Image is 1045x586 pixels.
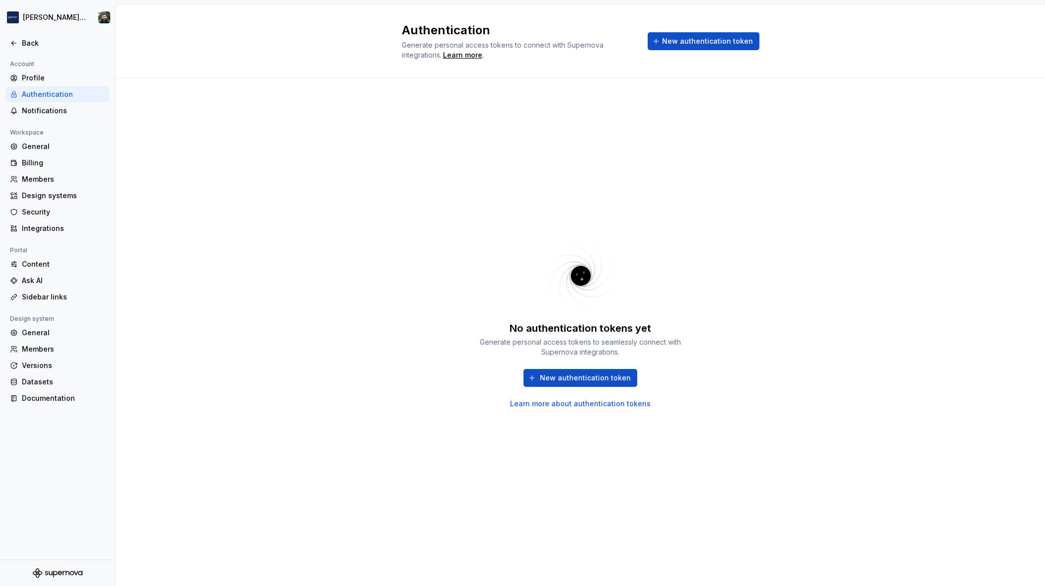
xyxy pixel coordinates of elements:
[6,188,109,204] a: Design systems
[22,142,105,151] div: General
[22,89,105,99] div: Authentication
[402,22,636,38] h2: Authentication
[22,158,105,168] div: Billing
[6,139,109,154] a: General
[6,325,109,341] a: General
[22,259,105,269] div: Content
[22,106,105,116] div: Notifications
[662,36,753,46] span: New authentication token
[476,337,685,357] div: Generate personal access tokens to seamlessly connect with Supernova integrations.
[6,256,109,272] a: Content
[22,223,105,233] div: Integrations
[22,361,105,370] div: Versions
[523,369,637,387] button: New authentication token
[6,155,109,171] a: Billing
[510,321,651,335] div: No authentication tokens yet
[6,58,38,70] div: Account
[22,174,105,184] div: Members
[6,390,109,406] a: Documentation
[22,344,105,354] div: Members
[7,11,19,23] img: f0306bc8-3074-41fb-b11c-7d2e8671d5eb.png
[22,393,105,403] div: Documentation
[6,127,48,139] div: Workspace
[98,11,110,23] img: Andlei Lisboa
[6,289,109,305] a: Sidebar links
[6,86,109,102] a: Authentication
[22,292,105,302] div: Sidebar links
[22,328,105,338] div: General
[510,399,651,409] a: Learn more about authentication tokens
[22,207,105,217] div: Security
[540,373,631,383] span: New authentication token
[6,70,109,86] a: Profile
[23,12,86,22] div: [PERSON_NAME] Airlines
[648,32,759,50] button: New authentication token
[22,276,105,286] div: Ask AI
[6,374,109,390] a: Datasets
[22,38,105,48] div: Back
[6,35,109,51] a: Back
[6,273,109,289] a: Ask AI
[442,52,484,59] span: .
[6,244,31,256] div: Portal
[6,103,109,119] a: Notifications
[22,377,105,387] div: Datasets
[2,6,113,28] button: [PERSON_NAME] AirlinesAndlei Lisboa
[6,358,109,373] a: Versions
[6,204,109,220] a: Security
[402,41,605,59] span: Generate personal access tokens to connect with Supernova integrations.
[6,171,109,187] a: Members
[22,73,105,83] div: Profile
[6,341,109,357] a: Members
[6,220,109,236] a: Integrations
[443,50,482,60] a: Learn more
[33,568,82,578] svg: Supernova Logo
[22,191,105,201] div: Design systems
[6,313,58,325] div: Design system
